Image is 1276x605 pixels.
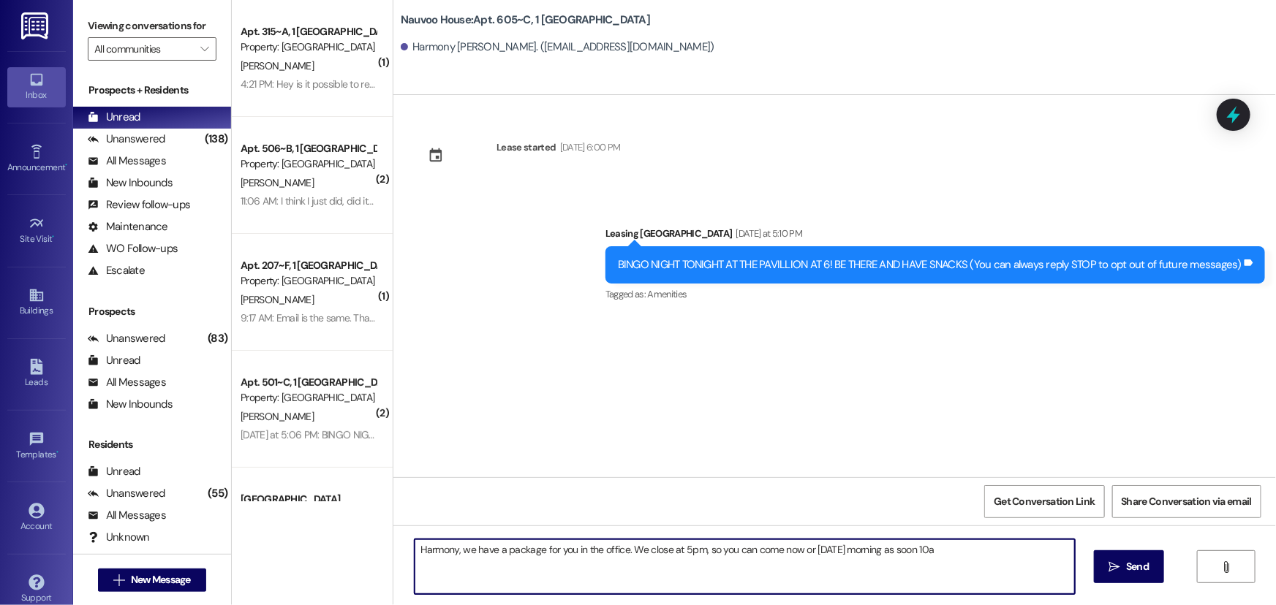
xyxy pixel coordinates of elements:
div: (138) [201,128,231,151]
div: 4:21 PM: Hey is it possible to renew a spot for the winter? [241,77,480,91]
div: 11:06 AM: I think I just did, did it work on your end?? [241,194,453,208]
div: All Messages [88,508,166,523]
div: Harmony [PERSON_NAME]. ([EMAIL_ADDRESS][DOMAIN_NAME]) [401,39,714,55]
a: Account [7,498,66,538]
i:  [113,574,124,586]
div: Property: [GEOGRAPHIC_DATA] [241,156,376,172]
div: All Messages [88,375,166,390]
div: [DATE] at 5:10 PM [733,226,803,241]
a: Buildings [7,283,66,322]
span: • [53,232,55,242]
span: [PERSON_NAME] [241,410,314,423]
span: Send [1126,559,1149,574]
span: • [56,447,58,457]
span: New Message [131,572,191,587]
span: Get Conversation Link [994,494,1095,509]
div: Unread [88,353,140,368]
div: Unknown [88,530,150,545]
div: Property: [GEOGRAPHIC_DATA] [241,39,376,55]
span: • [65,160,67,170]
button: Get Conversation Link [984,485,1104,518]
div: Property: [GEOGRAPHIC_DATA] [241,273,376,289]
div: Apt. 501~C, 1 [GEOGRAPHIC_DATA] [241,375,376,390]
div: Review follow-ups [88,197,190,213]
div: New Inbounds [88,397,173,412]
div: Unanswered [88,486,165,501]
div: Apt. 506~B, 1 [GEOGRAPHIC_DATA] [241,141,376,156]
div: Apt. 315~A, 1 [GEOGRAPHIC_DATA] [241,24,376,39]
div: Unread [88,110,140,125]
div: Prospects [73,304,231,319]
div: 9:17 AM: Email is the same. Thank you! [241,311,399,324]
div: Residents [73,437,231,452]
b: Nauvoo House: Apt. 605~C, 1 [GEOGRAPHIC_DATA] [401,12,650,28]
div: Lease started [497,140,556,155]
div: Maintenance [88,219,168,235]
div: (83) [204,327,231,350]
div: [DATE] at 5:06 PM: BINGO NIGHT TONIGHT AT THE PAVILLION AT 6! BE THERE AND HAVE SNACKS [241,428,655,441]
span: [PERSON_NAME] [241,59,314,72]
span: Amenities [648,288,687,300]
div: [GEOGRAPHIC_DATA] [241,492,376,507]
a: Inbox [7,67,66,107]
button: Share Conversation via email [1112,485,1261,518]
span: [PERSON_NAME] [241,176,314,189]
span: [PERSON_NAME] [241,293,314,306]
div: WO Follow-ups [88,241,178,256]
span: Share Conversation via email [1122,494,1252,509]
i:  [1221,561,1232,573]
div: All Messages [88,153,166,169]
div: (55) [204,482,231,505]
i:  [1109,561,1120,573]
div: Leasing [GEOGRAPHIC_DATA] [605,226,1265,246]
div: Unread [88,464,140,479]
div: Tagged as: [605,284,1265,305]
label: Viewing conversations for [88,15,216,37]
a: Site Visit • [7,211,66,251]
div: Apt. 207~F, 1 [GEOGRAPHIC_DATA] [241,258,376,273]
div: Escalate [88,263,145,278]
a: Leads [7,354,66,394]
div: BINGO NIGHT TONIGHT AT THE PAVILLION AT 6! BE THERE AND HAVE SNACKS (You can always reply STOP to... [618,257,1242,273]
i:  [200,43,208,55]
textarea: Harmony, we have a package for you in the office. We close at 5pm, so you can come now or [DATE] ... [415,539,1075,594]
div: New Inbounds [88,175,173,191]
input: All communities [94,37,193,61]
button: New Message [98,568,206,592]
div: [DATE] 6:00 PM [556,140,621,155]
div: Unanswered [88,132,165,147]
div: Unanswered [88,331,165,346]
a: Templates • [7,427,66,466]
button: Send [1094,550,1165,583]
div: Prospects + Residents [73,83,231,98]
div: Property: [GEOGRAPHIC_DATA] [241,390,376,406]
img: ResiDesk Logo [21,12,51,39]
